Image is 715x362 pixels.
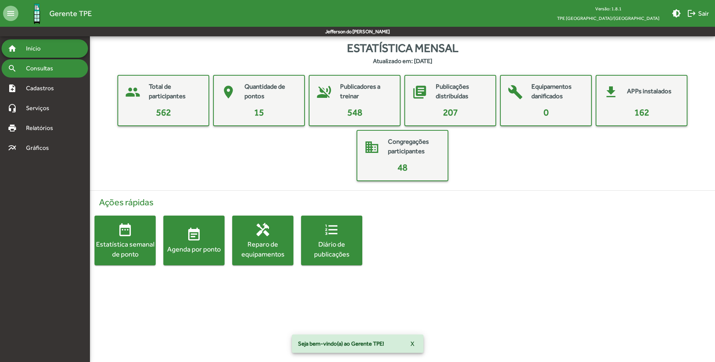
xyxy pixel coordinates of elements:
[232,239,293,258] div: Reparo de equipamentos
[21,104,60,113] span: Serviços
[347,107,362,117] span: 548
[684,6,712,20] button: Sair
[21,84,64,93] span: Cadastros
[94,216,156,265] button: Estatística semanal de ponto
[301,216,362,265] button: Diário de publicações
[217,81,240,104] mat-icon: place
[21,143,59,153] span: Gráficos
[347,39,458,57] span: Estatística mensal
[94,197,710,208] h4: Ações rápidas
[3,6,18,21] mat-icon: menu
[551,13,666,23] span: TPE [GEOGRAPHIC_DATA]/[GEOGRAPHIC_DATA]
[18,1,92,26] a: Gerente TPE
[8,123,17,133] mat-icon: print
[186,227,202,242] mat-icon: event_note
[504,81,527,104] mat-icon: build
[397,162,407,172] span: 48
[255,222,270,237] mat-icon: handyman
[244,82,296,101] mat-card-title: Quantidade de pontos
[149,82,201,101] mat-card-title: Total de participantes
[531,82,583,101] mat-card-title: Equipamentos danificados
[410,337,414,351] span: X
[254,107,264,117] span: 15
[298,340,384,347] span: Seja bem-vindo(a) ao Gerente TPE!
[404,337,420,351] button: X
[373,57,432,66] strong: Atualizado em: [DATE]
[49,7,92,19] span: Gerente TPE
[21,64,63,73] span: Consultas
[634,107,649,117] span: 162
[8,84,17,93] mat-icon: note_add
[436,82,488,101] mat-card-title: Publicações distribuídas
[627,86,671,96] mat-card-title: APPs instalados
[599,81,622,104] mat-icon: get_app
[21,123,63,133] span: Relatórios
[163,244,225,254] div: Agenda por ponto
[8,44,17,53] mat-icon: home
[301,239,362,258] div: Diário de publicações
[551,4,666,13] div: Versão: 1.8.1
[324,222,339,237] mat-icon: format_list_numbered
[21,44,52,53] span: Início
[163,216,225,265] button: Agenda por ponto
[8,143,17,153] mat-icon: multiline_chart
[313,81,336,104] mat-icon: voice_over_off
[687,6,709,20] span: Sair
[544,107,549,117] span: 0
[408,81,431,104] mat-icon: library_books
[8,104,17,113] mat-icon: headset_mic
[156,107,171,117] span: 562
[24,1,49,26] img: Logo
[94,239,156,258] div: Estatística semanal de ponto
[232,216,293,265] button: Reparo de equipamentos
[8,64,17,73] mat-icon: search
[340,82,392,101] mat-card-title: Publicadores a treinar
[121,81,144,104] mat-icon: people
[388,137,440,156] mat-card-title: Congregações participantes
[117,222,133,237] mat-icon: date_range
[672,9,681,18] mat-icon: brightness_medium
[443,107,458,117] span: 207
[687,9,696,18] mat-icon: logout
[360,136,383,159] mat-icon: domain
